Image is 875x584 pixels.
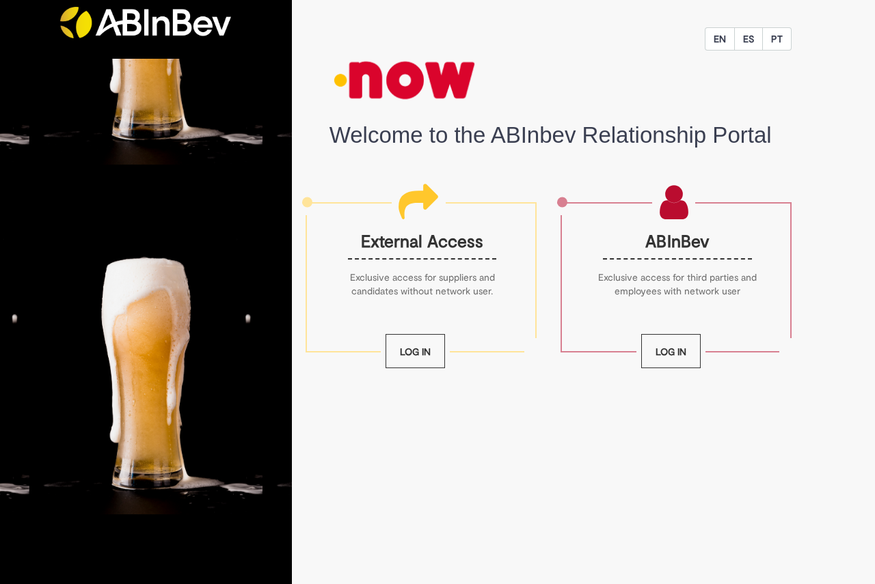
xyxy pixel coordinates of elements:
button: PT [762,27,792,51]
p: Exclusive access for suppliers and candidates without network user. [340,270,504,298]
img: ABInbev-white.png [60,7,231,38]
a: Log In [386,334,445,368]
p: Exclusive access for third parties and employees with network user [595,270,760,298]
button: EN [705,27,735,51]
a: Log In [641,334,701,368]
button: ES [734,27,763,51]
h1: Welcome to the ABInbev Relationship Portal [329,123,792,148]
img: logo_now_small.png [329,51,480,109]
